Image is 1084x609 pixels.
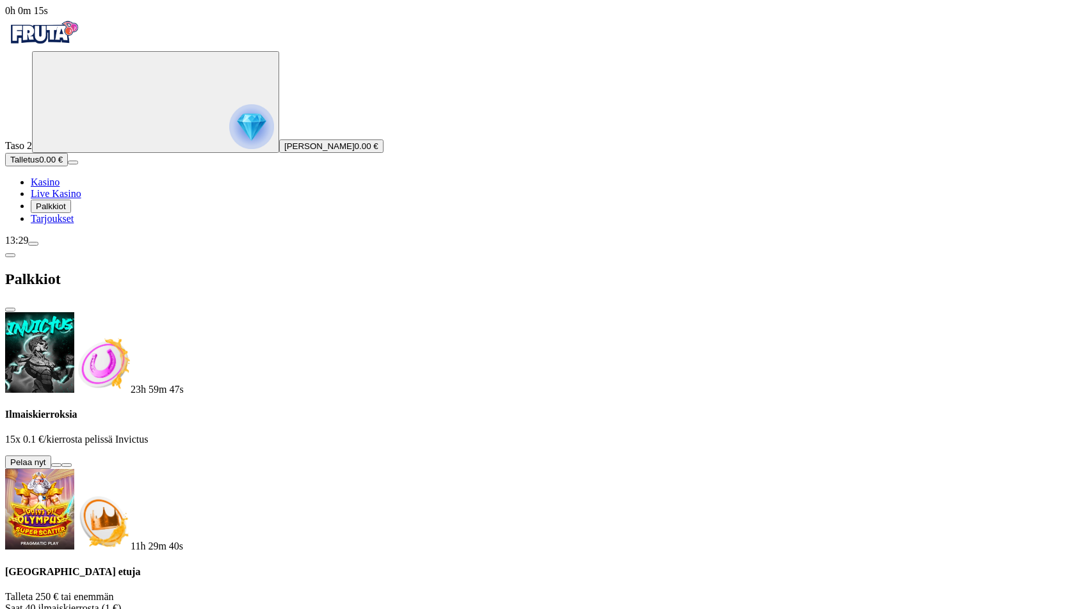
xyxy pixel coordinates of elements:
button: Talletusplus icon0.00 € [5,153,68,166]
span: user session time [5,5,48,16]
button: [PERSON_NAME]0.00 € [279,139,384,153]
span: Kasino [31,177,60,187]
img: Invictus [5,312,74,393]
button: chevron-left icon [5,253,15,257]
img: Fruta [5,17,82,49]
a: gift-inverted iconTarjoukset [31,213,74,224]
span: 0.00 € [355,141,378,151]
p: 15x 0.1 €/kierrosta pelissä Invictus [5,434,1079,445]
span: Palkkiot [36,202,66,211]
h4: Ilmaiskierroksia [5,409,1079,420]
button: reward iconPalkkiot [31,200,71,213]
button: Pelaa nyt [5,455,51,469]
img: Gates of Olympus Super Scatter [5,469,74,550]
a: poker-chip iconLive Kasino [31,188,81,199]
span: countdown [131,541,183,551]
span: Tarjoukset [31,213,74,224]
a: diamond iconKasino [31,177,60,187]
button: menu [28,242,38,246]
img: Deposit bonus icon [74,493,131,550]
span: 0.00 € [39,155,63,164]
h4: [GEOGRAPHIC_DATA] etuja [5,566,1079,578]
span: countdown [131,384,184,395]
span: Taso 2 [5,140,32,151]
span: [PERSON_NAME] [284,141,355,151]
button: reward progress [32,51,279,153]
span: 13:29 [5,235,28,246]
nav: Primary [5,17,1079,225]
img: Freespins bonus icon [74,336,131,393]
span: Talletus [10,155,39,164]
button: close [5,308,15,312]
h2: Palkkiot [5,271,1079,288]
span: Live Kasino [31,188,81,199]
a: Fruta [5,40,82,51]
button: info [61,463,72,467]
button: menu [68,161,78,164]
span: Pelaa nyt [10,457,46,467]
img: reward progress [229,104,274,149]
